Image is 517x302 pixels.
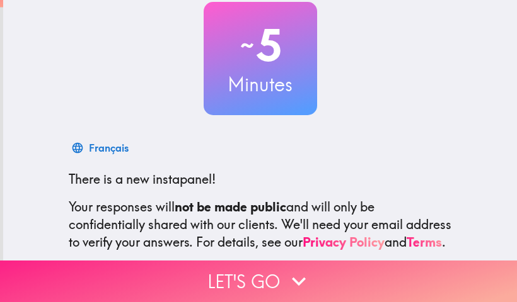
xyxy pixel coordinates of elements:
[238,26,256,64] span: ~
[175,199,286,215] b: not be made public
[69,135,134,160] button: Français
[204,71,317,98] h3: Minutes
[69,198,452,251] p: Your responses will and will only be confidentially shared with our clients. We'll need your emai...
[303,234,385,250] a: Privacy Policy
[69,171,216,187] span: There is a new instapanel!
[204,20,317,71] h2: 5
[407,234,442,250] a: Terms
[89,139,129,157] div: Français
